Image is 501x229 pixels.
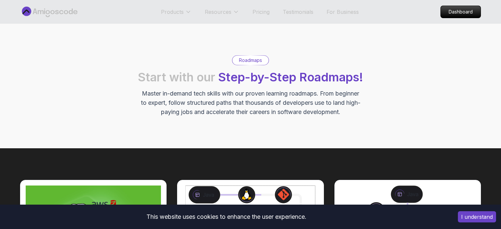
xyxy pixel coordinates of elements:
div: This website uses cookies to enhance the user experience. [5,210,448,224]
button: Accept cookies [458,211,496,222]
span: Step-by-Step Roadmaps! [218,70,363,84]
button: Products [161,8,192,21]
p: Products [161,8,184,16]
button: Resources [205,8,239,21]
p: Roadmaps [239,57,262,64]
p: Master in-demand tech skills with our proven learning roadmaps. From beginner to expert, follow s... [140,89,361,117]
a: For Business [327,8,359,16]
a: Dashboard [440,6,481,18]
iframe: chat widget [460,188,501,219]
a: Testimonials [283,8,313,16]
p: Resources [205,8,231,16]
a: Pricing [252,8,270,16]
h2: Start with our [138,71,363,84]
